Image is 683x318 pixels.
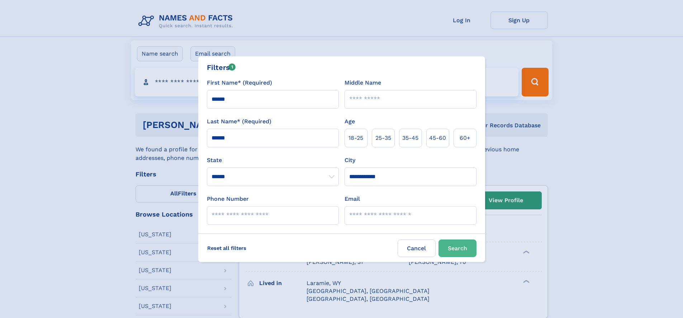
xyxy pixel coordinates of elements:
[345,117,355,126] label: Age
[402,134,418,142] span: 35‑45
[345,79,381,87] label: Middle Name
[207,79,272,87] label: First Name* (Required)
[203,239,251,257] label: Reset all filters
[375,134,391,142] span: 25‑35
[429,134,446,142] span: 45‑60
[348,134,363,142] span: 18‑25
[438,239,476,257] button: Search
[345,195,360,203] label: Email
[460,134,470,142] span: 60+
[207,62,236,73] div: Filters
[207,195,249,203] label: Phone Number
[345,156,355,165] label: City
[207,117,271,126] label: Last Name* (Required)
[207,156,339,165] label: State
[398,239,436,257] label: Cancel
